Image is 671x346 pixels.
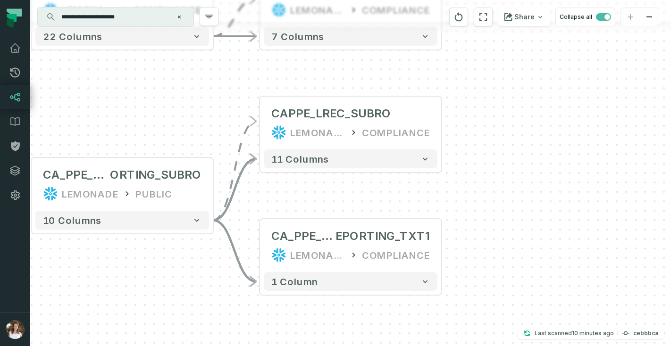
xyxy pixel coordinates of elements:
[62,186,118,201] div: LEMONADE
[290,247,345,263] div: LEMONADE
[110,167,201,182] span: ORTING_SUBRO
[43,31,102,42] span: 22 columns
[290,125,345,140] div: LEMONADE
[135,186,172,201] div: PUBLIC
[213,220,256,281] g: Edge from dd3f1a4153a5f504666cecb1df4ff9c2 to c9ce21139b199de0b9d4f59042be166b
[43,167,110,182] span: CA_PPE_L_STAT_REP
[335,229,430,244] span: EPORTING_TXT1
[213,159,256,220] g: Edge from dd3f1a4153a5f504666cecb1df4ff9c2 to fe8d41105523deddaad7923dcef0c757
[633,330,658,336] h4: cebbbca
[43,167,201,182] div: CA_PPE_L_STAT_REPORTING_SUBRO
[362,247,430,263] div: COMPLIANCE
[175,12,184,22] button: Clear search query
[271,229,430,244] div: CA_PPE_L_STAT_REPORTING_TXT1
[572,330,614,337] relative-time: Sep 17, 2025, 1:41 PM GMT+2
[362,125,430,140] div: COMPLIANCE
[213,121,256,220] g: Edge from dd3f1a4153a5f504666cecb1df4ff9c2 to fe8d41105523deddaad7923dcef0c757
[43,214,101,226] span: 10 columns
[518,328,664,339] button: Last scanned[DATE] 1:41:17 PMcebbbca
[271,106,391,121] div: CAPPE_LREC_SUBRO
[271,153,329,165] span: 11 columns
[555,8,615,26] button: Collapse all
[6,320,25,339] img: avatar of Sharon Lifchitz
[271,31,324,42] span: 7 columns
[640,8,659,26] button: zoom out
[271,229,335,244] span: CA_PPE_L_STAT_R
[535,329,614,338] p: Last scanned
[498,8,550,26] button: Share
[271,276,318,287] span: 1 column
